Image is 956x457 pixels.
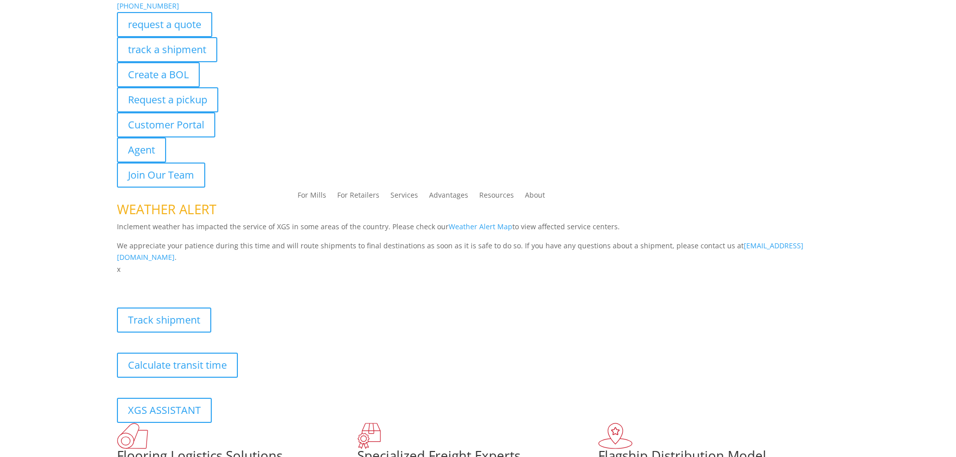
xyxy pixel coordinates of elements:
a: Track shipment [117,308,211,333]
a: Advantages [429,192,468,203]
p: Inclement weather has impacted the service of XGS in some areas of the country. Please check our ... [117,221,840,240]
img: xgs-icon-total-supply-chain-intelligence-red [117,423,148,449]
a: XGS ASSISTANT [117,398,212,423]
a: request a quote [117,12,212,37]
img: xgs-icon-flagship-distribution-model-red [598,423,633,449]
a: Weather Alert Map [449,222,512,231]
p: x [117,263,840,275]
a: Calculate transit time [117,353,238,378]
a: Agent [117,137,166,163]
span: WEATHER ALERT [117,200,216,218]
a: track a shipment [117,37,217,62]
a: Services [390,192,418,203]
a: [PHONE_NUMBER] [117,1,179,11]
a: For Retailers [337,192,379,203]
a: For Mills [298,192,326,203]
b: Visibility, transparency, and control for your entire supply chain. [117,277,341,286]
a: Join Our Team [117,163,205,188]
a: Create a BOL [117,62,200,87]
a: Request a pickup [117,87,218,112]
a: About [525,192,545,203]
p: We appreciate your patience during this time and will route shipments to final destinations as so... [117,240,840,264]
a: Customer Portal [117,112,215,137]
img: xgs-icon-focused-on-flooring-red [357,423,381,449]
a: Resources [479,192,514,203]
